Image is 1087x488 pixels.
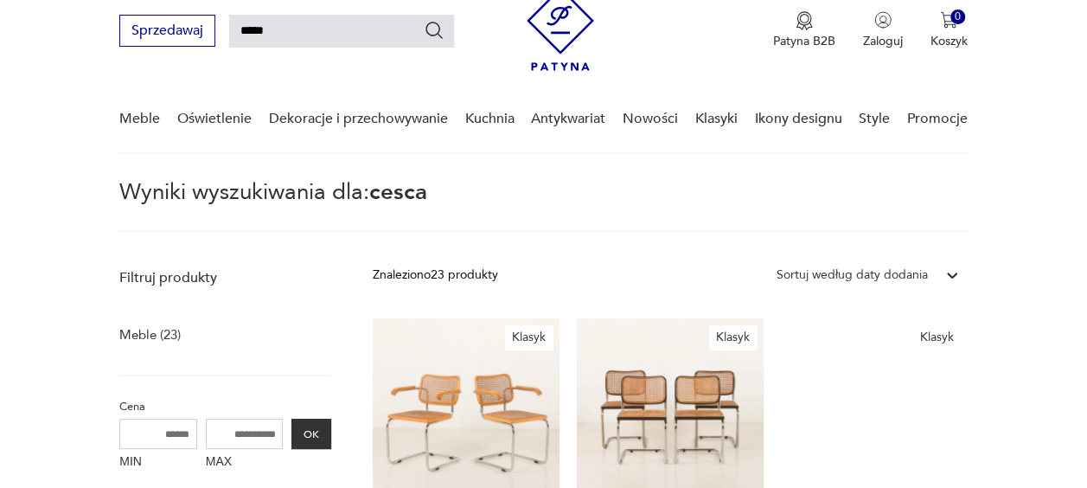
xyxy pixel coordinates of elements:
a: Promocje [907,86,968,152]
a: Meble (23) [119,323,181,347]
img: Ikona koszyka [940,11,957,29]
p: Wyniki wyszukiwania dla: [119,182,967,232]
a: Style [859,86,890,152]
img: Ikonka użytkownika [874,11,892,29]
a: Oświetlenie [177,86,252,152]
button: 0Koszyk [930,11,968,49]
a: Sprzedawaj [119,26,215,38]
p: Zaloguj [863,33,903,49]
p: Filtruj produkty [119,268,331,287]
label: MAX [206,449,284,477]
button: Szukaj [424,20,444,41]
button: OK [291,419,331,449]
label: MIN [119,449,197,477]
button: Sprzedawaj [119,15,215,47]
span: cesca [369,177,427,208]
p: Koszyk [930,33,968,49]
a: Klasyki [695,86,738,152]
a: Ikony designu [754,86,841,152]
div: Sortuj według daty dodania [777,266,928,285]
button: Patyna B2B [773,11,835,49]
img: Ikona medalu [796,11,813,30]
a: Meble [119,86,160,152]
p: Cena [119,397,331,416]
a: Dekoracje i przechowywanie [269,86,448,152]
a: Antykwariat [531,86,605,152]
button: Zaloguj [863,11,903,49]
a: Nowości [623,86,678,152]
a: Ikona medaluPatyna B2B [773,11,835,49]
div: Znaleziono 23 produkty [373,266,498,285]
a: Kuchnia [464,86,514,152]
div: 0 [950,10,965,24]
p: Patyna B2B [773,33,835,49]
